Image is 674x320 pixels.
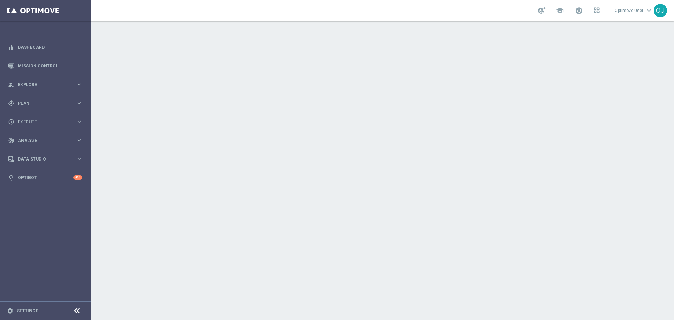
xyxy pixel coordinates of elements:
[8,137,76,144] div: Analyze
[8,138,83,143] button: track_changes Analyze keyboard_arrow_right
[76,156,82,162] i: keyboard_arrow_right
[8,168,82,187] div: Optibot
[654,4,667,17] div: OU
[73,175,82,180] div: +10
[8,175,83,181] button: lightbulb Optibot +10
[18,120,76,124] span: Execute
[18,157,76,161] span: Data Studio
[17,309,38,313] a: Settings
[8,100,76,106] div: Plan
[76,118,82,125] i: keyboard_arrow_right
[8,63,83,69] button: Mission Control
[614,5,654,16] a: Optimove Userkeyboard_arrow_down
[556,7,564,14] span: school
[8,119,76,125] div: Execute
[8,100,14,106] i: gps_fixed
[18,168,73,187] a: Optibot
[8,156,83,162] button: Data Studio keyboard_arrow_right
[76,81,82,88] i: keyboard_arrow_right
[18,138,76,143] span: Analyze
[8,175,14,181] i: lightbulb
[8,44,14,51] i: equalizer
[8,100,83,106] button: gps_fixed Plan keyboard_arrow_right
[8,119,83,125] button: play_circle_outline Execute keyboard_arrow_right
[18,101,76,105] span: Plan
[18,38,82,57] a: Dashboard
[8,45,83,50] button: equalizer Dashboard
[7,308,13,314] i: settings
[8,119,14,125] i: play_circle_outline
[18,83,76,87] span: Explore
[645,7,653,14] span: keyboard_arrow_down
[76,137,82,144] i: keyboard_arrow_right
[8,38,82,57] div: Dashboard
[18,57,82,75] a: Mission Control
[8,81,14,88] i: person_search
[8,156,76,162] div: Data Studio
[8,81,76,88] div: Explore
[8,82,83,87] button: person_search Explore keyboard_arrow_right
[8,137,14,144] i: track_changes
[76,100,82,106] i: keyboard_arrow_right
[8,57,82,75] div: Mission Control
